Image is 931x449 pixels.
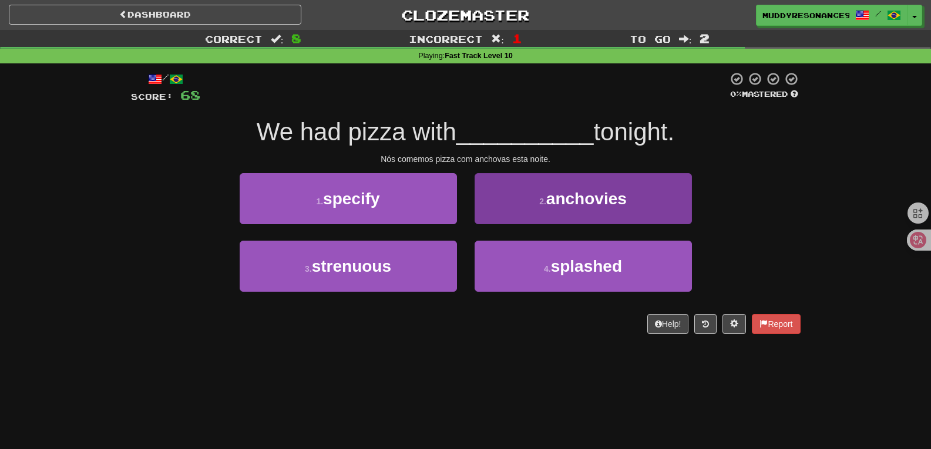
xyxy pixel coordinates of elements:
small: 3 . [305,264,312,274]
span: tonight. [593,118,674,146]
span: 8 [291,31,301,45]
span: 0 % [730,89,742,99]
span: Incorrect [409,33,483,45]
span: __________ [456,118,594,146]
span: 1 [512,31,522,45]
span: anchovies [546,190,627,208]
div: / [131,72,200,86]
span: Score: [131,92,173,102]
button: 2.anchovies [475,173,692,224]
button: Help! [647,314,689,334]
span: : [491,34,504,44]
span: specify [323,190,380,208]
div: Mastered [728,89,801,100]
a: MuddyResonance9166 / [756,5,908,26]
span: 68 [180,87,200,102]
span: / [875,9,881,18]
button: 1.specify [240,173,457,224]
span: : [679,34,692,44]
a: Dashboard [9,5,301,25]
small: 2 . [539,197,546,206]
small: 1 . [316,197,323,206]
span: : [271,34,284,44]
button: 3.strenuous [240,241,457,292]
span: To go [630,33,671,45]
button: Round history (alt+y) [694,314,717,334]
span: We had pizza with [257,118,456,146]
button: Report [752,314,800,334]
span: strenuous [312,257,391,275]
span: splashed [551,257,622,275]
span: 2 [700,31,710,45]
small: 4 . [544,264,551,274]
a: Clozemaster [319,5,611,25]
div: Nós comemos pizza com anchovas esta noite. [131,153,801,165]
span: Correct [205,33,263,45]
strong: Fast Track Level 10 [445,52,513,60]
span: MuddyResonance9166 [762,10,849,21]
button: 4.splashed [475,241,692,292]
